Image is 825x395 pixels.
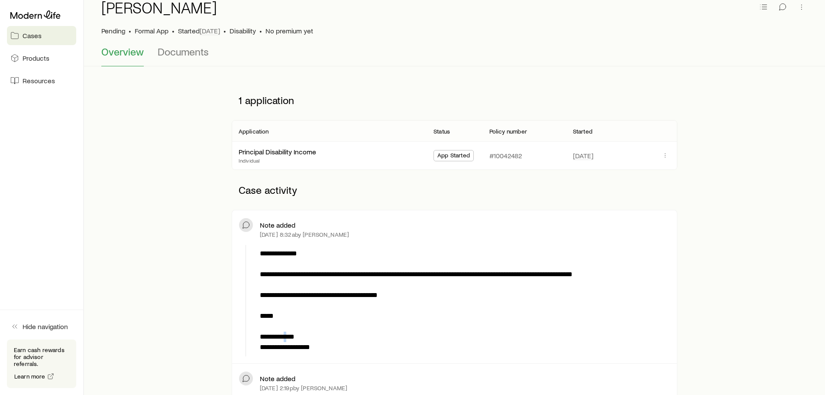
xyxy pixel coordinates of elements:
[101,46,144,58] span: Overview
[14,346,69,367] p: Earn cash rewards for advisor referrals.
[7,49,76,68] a: Products
[230,26,256,35] span: Disability
[14,373,45,379] span: Learn more
[573,128,592,135] p: Started
[489,128,527,135] p: Policy number
[259,26,262,35] span: •
[573,151,593,160] span: [DATE]
[239,128,269,135] p: Application
[434,128,450,135] p: Status
[489,151,522,160] p: #10042482
[239,157,316,164] p: Individual
[7,340,76,388] div: Earn cash rewards for advisor referrals.Learn more
[239,147,316,157] div: Principal Disability Income
[135,26,168,35] span: Formal App
[23,76,55,85] span: Resources
[23,31,42,40] span: Cases
[260,231,349,238] p: [DATE] 8:32a by [PERSON_NAME]
[178,26,220,35] p: Started
[101,46,808,66] div: Case details tabs
[260,374,295,383] p: Note added
[101,26,125,35] p: Pending
[172,26,175,35] span: •
[265,26,313,35] span: No premium yet
[260,221,295,229] p: Note added
[129,26,131,35] span: •
[23,54,49,62] span: Products
[260,385,347,392] p: [DATE] 2:19p by [PERSON_NAME]
[232,87,677,113] p: 1 application
[158,46,209,58] span: Documents
[7,317,76,336] button: Hide navigation
[239,147,316,156] a: Principal Disability Income
[437,152,470,161] span: App Started
[23,322,68,331] span: Hide navigation
[232,177,677,203] p: Case activity
[223,26,226,35] span: •
[200,26,220,35] span: [DATE]
[7,26,76,45] a: Cases
[7,71,76,90] a: Resources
